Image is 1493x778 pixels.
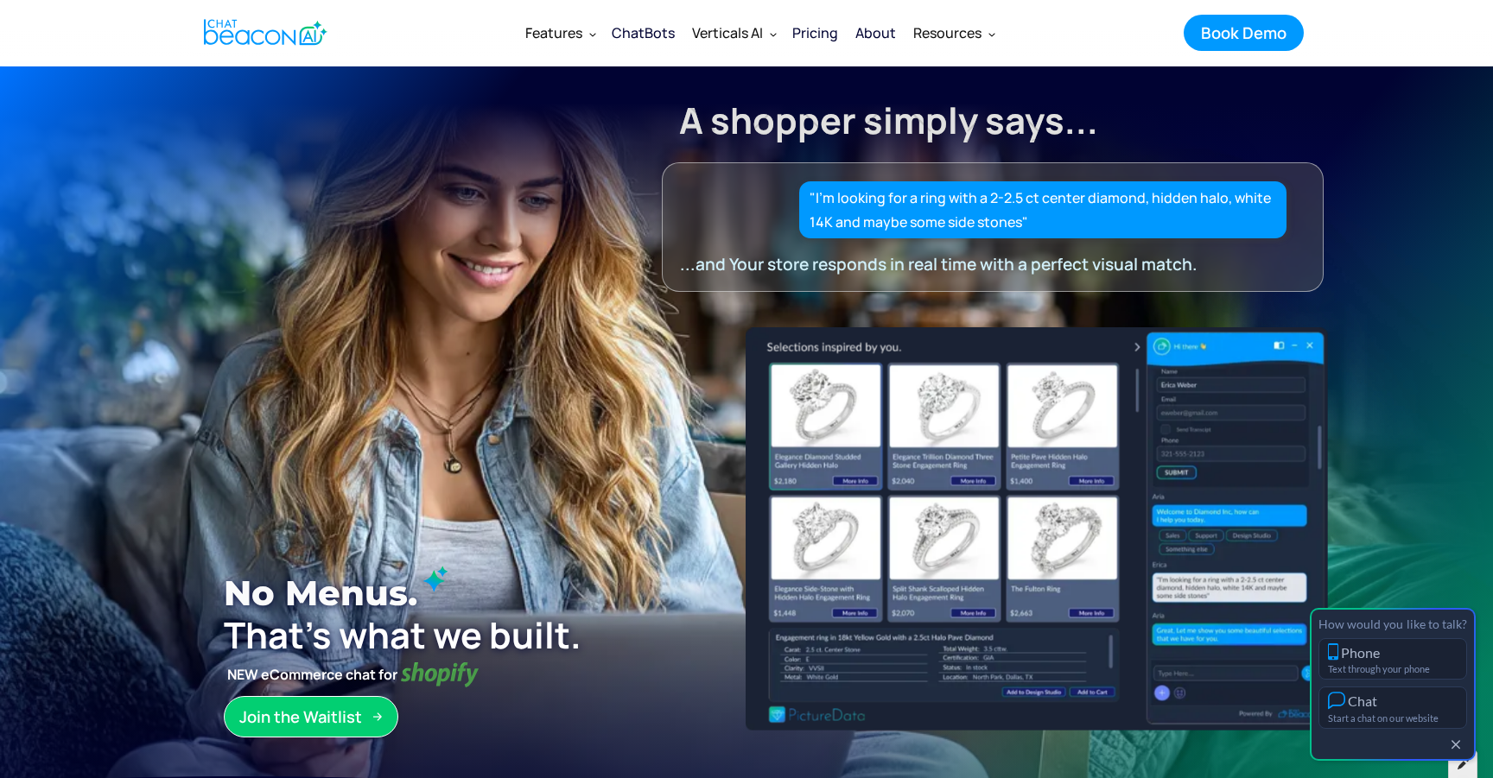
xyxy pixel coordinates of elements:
[189,11,337,54] a: home
[683,12,784,54] div: Verticals AI
[224,566,709,621] h1: No Menus.
[1184,15,1304,51] a: Book Demo
[224,662,401,686] strong: NEW eCommerce chat for
[784,10,847,55] a: Pricing
[913,21,982,45] div: Resources
[680,252,1274,276] div: ...and Your store responds in real time with a perfect visual match.
[770,30,777,37] img: Dropdown
[239,705,362,728] div: Join the Waitlist
[792,21,838,45] div: Pricing
[847,10,905,55] a: About
[224,696,398,737] a: Join the Waitlist
[988,30,995,37] img: Dropdown
[517,12,603,54] div: Features
[855,21,896,45] div: About
[224,610,581,659] strong: That’s what we built.
[612,21,675,45] div: ChatBots
[692,21,763,45] div: Verticals AI
[525,21,582,45] div: Features
[905,12,1002,54] div: Resources
[810,186,1277,234] div: "I’m looking for a ring with a 2-2.5 ct center diamond, hidden halo, white 14K and maybe some sid...
[372,712,383,722] img: Arrow
[1201,22,1287,44] div: Book Demo
[746,327,1328,730] img: ChatBeacon New UI Experience
[589,30,596,37] img: Dropdown
[603,10,683,55] a: ChatBots
[679,96,1098,144] strong: A shopper simply says...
